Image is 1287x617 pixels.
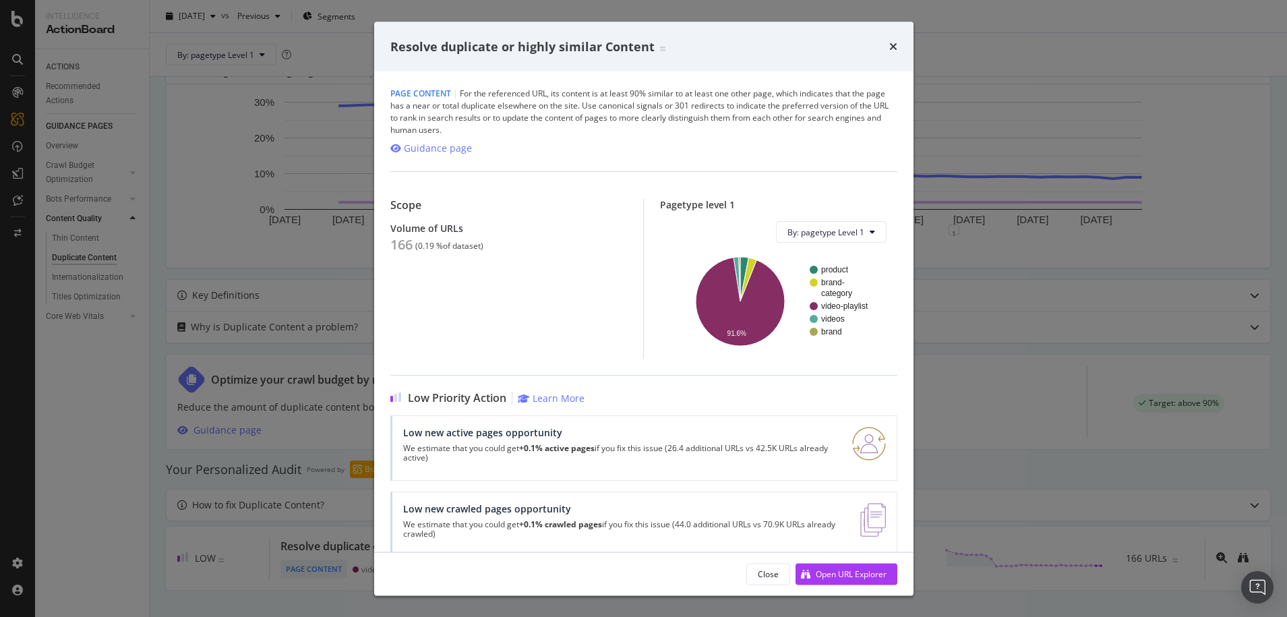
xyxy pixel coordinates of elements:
[453,88,458,99] span: |
[852,427,886,461] img: RO06QsNG.png
[518,392,585,405] a: Learn More
[390,88,451,99] span: Page Content
[821,278,845,287] text: brand-
[390,199,628,212] div: Scope
[403,427,836,438] div: Low new active pages opportunity
[727,330,746,337] text: 91.6%
[889,38,897,55] div: times
[821,265,849,274] text: product
[519,442,595,454] strong: +0.1% active pages
[821,327,842,336] text: brand
[403,520,845,539] p: We estimate that you could get if you fix this issue (44.0 additional URLs vs 70.9K URLs already ...
[390,237,413,253] div: 166
[796,563,897,585] button: Open URL Explorer
[533,392,585,405] div: Learn More
[390,223,628,234] div: Volume of URLs
[390,142,472,155] a: Guidance page
[519,519,602,530] strong: +0.1% crawled pages
[403,444,836,463] p: We estimate that you could get if you fix this issue (26.4 additional URLs vs 42.5K URLs already ...
[671,254,881,348] svg: A chart.
[746,563,790,585] button: Close
[660,199,897,210] div: Pagetype level 1
[404,142,472,155] div: Guidance page
[758,568,779,579] div: Close
[408,392,506,405] span: Low Priority Action
[660,47,665,51] img: Equal
[816,568,887,579] div: Open URL Explorer
[415,241,483,251] div: ( 0.19 % of dataset )
[860,503,885,537] img: e5DMFwAAAABJRU5ErkJggg==
[403,503,845,515] div: Low new crawled pages opportunity
[821,314,845,324] text: videos
[787,226,864,237] span: By: pagetype Level 1
[776,221,887,243] button: By: pagetype Level 1
[374,22,914,595] div: modal
[1241,571,1274,604] div: Open Intercom Messenger
[390,88,897,136] div: For the referenced URL, its content is at least 90% similar to at least one other page, which ind...
[390,38,655,54] span: Resolve duplicate or highly similar Content
[821,301,868,311] text: video-playlist
[821,289,852,298] text: category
